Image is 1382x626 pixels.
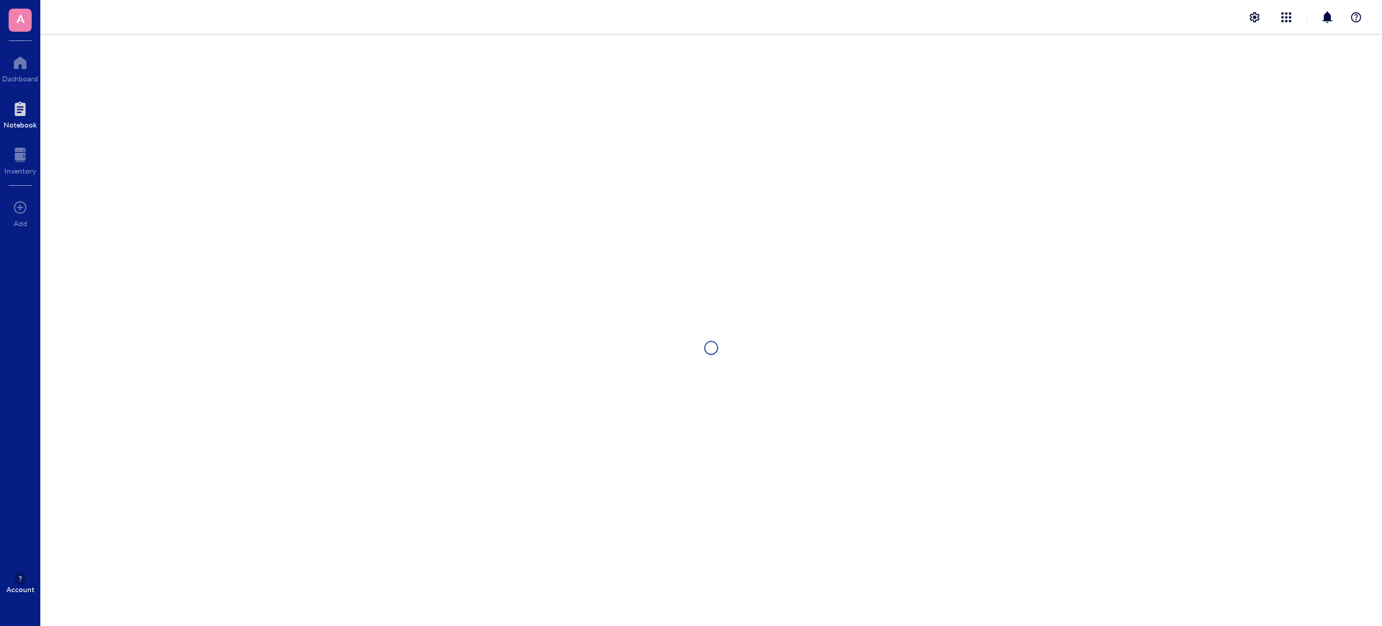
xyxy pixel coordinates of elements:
div: Dashboard [2,74,38,83]
a: Dashboard [2,51,38,83]
span: ? [19,574,22,583]
a: Inventory [4,143,36,175]
div: Inventory [4,166,36,175]
span: A [17,9,24,27]
div: Add [14,219,27,228]
a: Notebook [4,97,37,129]
div: Account [6,585,35,594]
div: Notebook [4,120,37,129]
